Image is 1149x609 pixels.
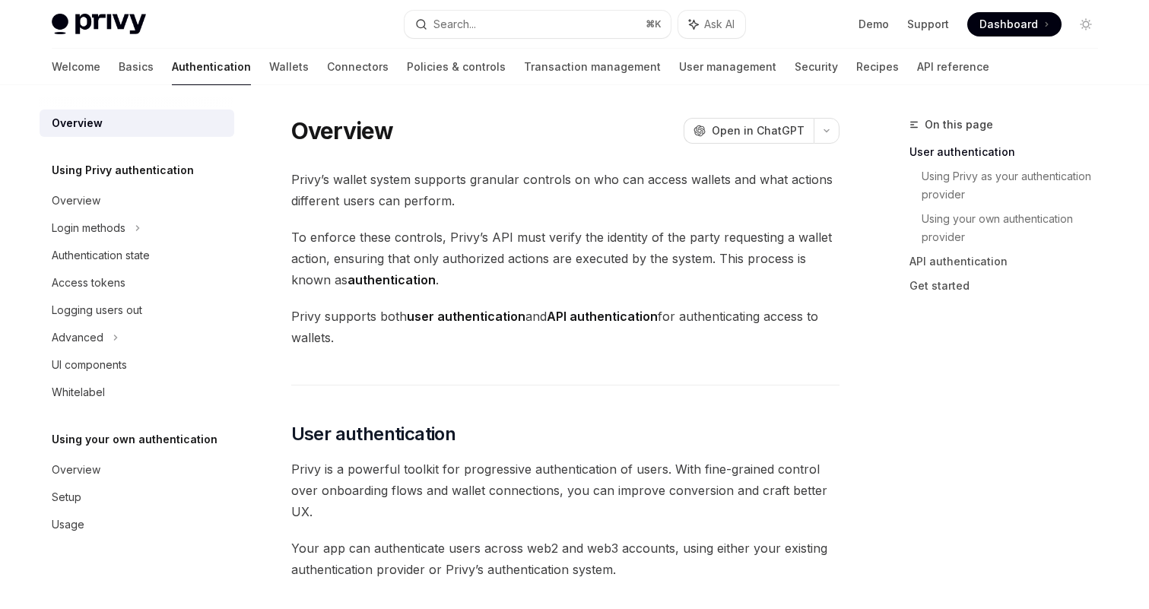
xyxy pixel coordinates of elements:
[291,538,840,580] span: Your app can authenticate users across web2 and web3 accounts, using either your existing authent...
[291,422,456,446] span: User authentication
[52,301,142,319] div: Logging users out
[433,15,476,33] div: Search...
[925,116,993,134] span: On this page
[917,49,989,85] a: API reference
[291,117,394,144] h1: Overview
[52,192,100,210] div: Overview
[405,11,671,38] button: Search...⌘K
[52,488,81,506] div: Setup
[52,49,100,85] a: Welcome
[547,309,658,324] strong: API authentication
[291,169,840,211] span: Privy’s wallet system supports granular controls on who can access wallets and what actions diffe...
[40,511,234,538] a: Usage
[856,49,899,85] a: Recipes
[291,227,840,290] span: To enforce these controls, Privy’s API must verify the identity of the party requesting a wallet ...
[269,49,309,85] a: Wallets
[52,114,103,132] div: Overview
[52,328,103,347] div: Advanced
[524,49,661,85] a: Transaction management
[40,269,234,297] a: Access tokens
[909,249,1110,274] a: API authentication
[646,18,662,30] span: ⌘ K
[795,49,838,85] a: Security
[679,49,776,85] a: User management
[1074,12,1098,36] button: Toggle dark mode
[909,274,1110,298] a: Get started
[52,161,194,179] h5: Using Privy authentication
[40,456,234,484] a: Overview
[40,242,234,269] a: Authentication state
[172,49,251,85] a: Authentication
[909,140,1110,164] a: User authentication
[678,11,745,38] button: Ask AI
[967,12,1062,36] a: Dashboard
[40,484,234,511] a: Setup
[52,219,125,237] div: Login methods
[327,49,389,85] a: Connectors
[291,458,840,522] span: Privy is a powerful toolkit for progressive authentication of users. With fine-grained control ov...
[40,109,234,137] a: Overview
[52,274,125,292] div: Access tokens
[859,17,889,32] a: Demo
[40,187,234,214] a: Overview
[119,49,154,85] a: Basics
[922,207,1110,249] a: Using your own authentication provider
[348,272,436,287] strong: authentication
[704,17,735,32] span: Ask AI
[52,383,105,401] div: Whitelabel
[52,246,150,265] div: Authentication state
[407,49,506,85] a: Policies & controls
[52,430,217,449] h5: Using your own authentication
[712,123,805,138] span: Open in ChatGPT
[684,118,814,144] button: Open in ChatGPT
[40,351,234,379] a: UI components
[407,309,525,324] strong: user authentication
[922,164,1110,207] a: Using Privy as your authentication provider
[52,461,100,479] div: Overview
[907,17,949,32] a: Support
[291,306,840,348] span: Privy supports both and for authenticating access to wallets.
[52,515,84,534] div: Usage
[40,379,234,406] a: Whitelabel
[979,17,1038,32] span: Dashboard
[52,14,146,35] img: light logo
[40,297,234,324] a: Logging users out
[52,356,127,374] div: UI components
